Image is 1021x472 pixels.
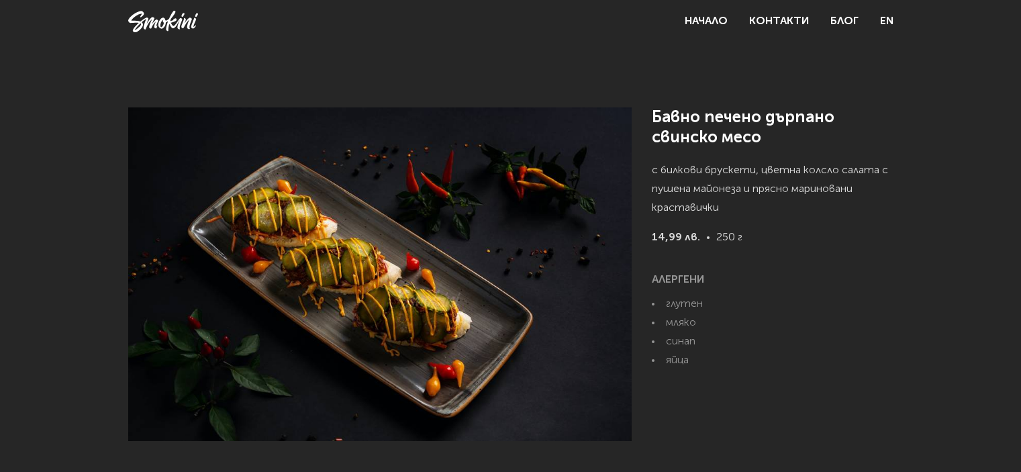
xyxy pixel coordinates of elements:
li: мляко [652,314,893,332]
h6: АЛЕРГЕНИ [652,271,893,289]
a: Блог [830,16,859,27]
li: синап [652,332,893,351]
p: 250 г [652,228,893,271]
a: Контакти [749,16,809,27]
p: с билкови брускети, цветна колсло салата с пушена майонеза и прясно мариновани краставички [652,161,893,228]
a: Начало [685,16,728,27]
li: глутен [652,295,893,314]
img: Бавно печено дърпано свинско месо снимка [128,107,632,441]
li: яйца [652,351,893,370]
strong: 14,99 лв. [652,228,700,247]
a: EN [880,12,893,31]
h1: Бавно печено дърпано свинско месо [652,107,893,148]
